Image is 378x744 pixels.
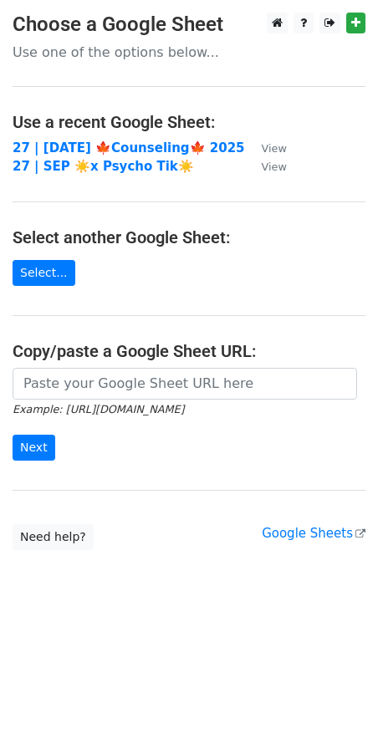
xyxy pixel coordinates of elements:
small: Example: [URL][DOMAIN_NAME] [13,403,184,415]
small: View [262,161,287,173]
p: Use one of the options below... [13,43,365,61]
input: Next [13,435,55,461]
h4: Use a recent Google Sheet: [13,112,365,132]
a: 27 | SEP ☀️x Psycho Tik☀️ [13,159,194,174]
h3: Choose a Google Sheet [13,13,365,37]
a: View [245,140,287,155]
a: Google Sheets [262,526,365,541]
small: View [262,142,287,155]
a: Select... [13,260,75,286]
a: View [245,159,287,174]
h4: Copy/paste a Google Sheet URL: [13,341,365,361]
a: Need help? [13,524,94,550]
input: Paste your Google Sheet URL here [13,368,357,400]
h4: Select another Google Sheet: [13,227,365,247]
a: 27 | [DATE] 🍁Counseling🍁 2025 [13,140,245,155]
